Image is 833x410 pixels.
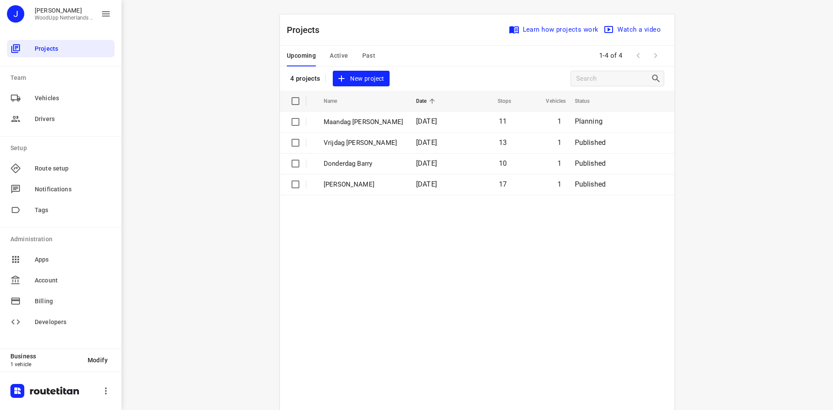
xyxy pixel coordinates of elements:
[7,180,115,198] div: Notifications
[7,5,24,23] div: J
[287,50,316,61] span: Upcoming
[81,352,115,368] button: Modify
[10,353,81,360] p: Business
[7,272,115,289] div: Account
[576,72,651,85] input: Search projects
[499,138,507,147] span: 13
[575,96,601,106] span: Status
[324,159,403,169] p: Donderdag Barry
[88,357,108,364] span: Modify
[324,180,403,190] p: Barry Woensdag
[7,251,115,268] div: Apps
[7,201,115,219] div: Tags
[7,89,115,107] div: Vehicles
[10,144,115,153] p: Setup
[7,313,115,331] div: Developers
[362,50,376,61] span: Past
[558,138,561,147] span: 1
[338,73,384,84] span: New project
[35,318,111,327] span: Developers
[10,361,81,367] p: 1 vehicle
[330,50,348,61] span: Active
[596,46,626,65] span: 1-4 of 4
[416,138,437,147] span: [DATE]
[10,235,115,244] p: Administration
[324,138,403,148] p: Vrijdag Barry
[575,117,603,125] span: Planning
[575,159,606,167] span: Published
[7,110,115,128] div: Drivers
[416,159,437,167] span: [DATE]
[416,96,438,106] span: Date
[35,255,111,264] span: Apps
[630,47,647,64] span: Previous Page
[35,297,111,306] span: Billing
[35,94,111,103] span: Vehicles
[558,180,561,188] span: 1
[499,180,507,188] span: 17
[416,117,437,125] span: [DATE]
[651,73,664,84] div: Search
[324,117,403,127] p: Maandag Barry
[558,117,561,125] span: 1
[35,185,111,194] span: Notifications
[7,40,115,57] div: Projects
[287,23,327,36] p: Projects
[35,7,94,14] p: Jesper Elenbaas
[7,160,115,177] div: Route setup
[35,15,94,21] p: WoodUpp Netherlands B.V.
[35,115,111,124] span: Drivers
[499,117,507,125] span: 11
[486,96,512,106] span: Stops
[575,138,606,147] span: Published
[575,180,606,188] span: Published
[333,71,389,87] button: New project
[35,44,111,53] span: Projects
[35,206,111,215] span: Tags
[416,180,437,188] span: [DATE]
[499,159,507,167] span: 10
[324,96,349,106] span: Name
[35,276,111,285] span: Account
[290,75,320,82] p: 4 projects
[535,96,566,106] span: Vehicles
[558,159,561,167] span: 1
[7,292,115,310] div: Billing
[35,164,111,173] span: Route setup
[647,47,664,64] span: Next Page
[10,73,115,82] p: Team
